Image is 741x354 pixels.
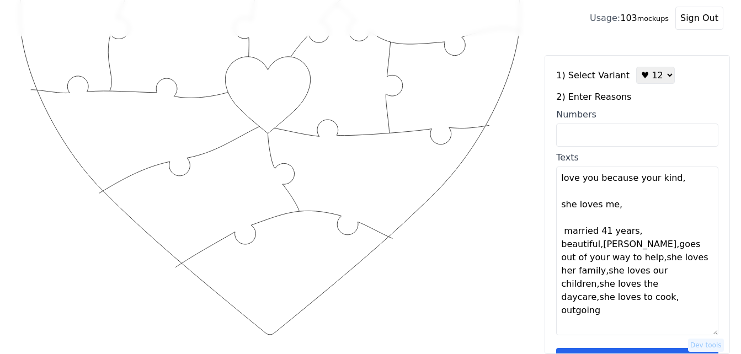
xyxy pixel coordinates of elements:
div: Texts [556,151,718,164]
input: Numbers [556,124,718,147]
label: 1) Select Variant [556,69,630,82]
span: Usage: [590,13,620,23]
small: mockups [637,14,669,23]
div: Numbers [556,108,718,121]
div: 103 [590,12,669,25]
label: 2) Enter Reasons [556,90,718,104]
textarea: Texts [556,167,718,335]
button: Dev tools [688,339,724,352]
button: Sign Out [675,7,723,30]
